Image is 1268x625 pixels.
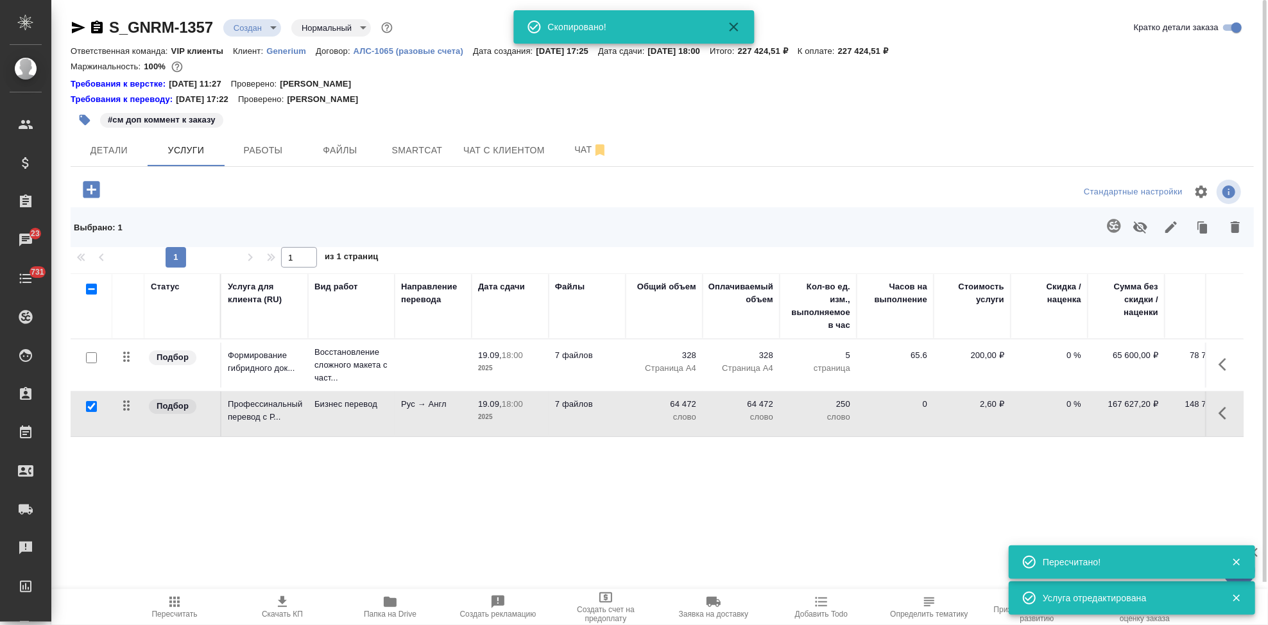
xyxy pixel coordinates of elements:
[1171,398,1235,411] p: 148 704,51 ₽
[386,142,448,158] span: Smartcat
[89,20,105,35] button: Скопировать ссылку
[233,46,266,56] p: Клиент:
[232,142,294,158] span: Работы
[632,411,696,424] p: слово
[536,46,599,56] p: [DATE] 17:25
[171,46,233,56] p: VIP клиенты
[786,280,850,332] div: Кол-во ед. изм., выполняемое в час
[108,114,216,126] p: #см доп коммент к заказу
[1081,182,1186,202] div: split button
[109,19,213,36] a: S_GNRM-1357
[838,46,898,56] p: 227 424,51 ₽
[719,19,750,35] button: Закрыть
[151,280,180,293] div: Статус
[710,46,737,56] p: Итого:
[857,343,934,388] td: 65.6
[709,411,773,424] p: слово
[478,280,525,293] div: Дата сдачи
[74,176,109,203] button: Добавить услугу
[863,280,927,306] div: Часов на выполнение
[401,280,465,306] div: Направление перевода
[238,93,287,106] p: Проверено:
[637,280,696,293] div: Общий объем
[502,399,523,409] p: 18:00
[228,398,302,424] p: Профессинальный перевод с Р...
[502,350,523,360] p: 18:00
[1017,349,1081,362] p: 0 %
[74,223,123,232] span: Выбрано : 1
[223,19,281,37] div: Создан
[71,62,144,71] p: Маржинальность:
[231,78,280,90] p: Проверено:
[1211,349,1242,380] button: Показать кнопки
[940,280,1004,306] div: Стоимость услуги
[1125,210,1156,244] button: Не учитывать
[401,398,465,411] p: Рус → Англ
[266,46,316,56] p: Generium
[857,391,934,436] td: 0
[555,349,619,362] p: 7 файлов
[314,280,358,293] div: Вид работ
[738,46,798,56] p: 227 424,51 ₽
[23,266,52,278] span: 731
[176,93,238,106] p: [DATE] 17:22
[592,142,608,158] svg: Отписаться
[1134,21,1219,34] span: Кратко детали заказа
[309,142,371,158] span: Файлы
[354,45,473,56] a: АЛС-1065 (разовые счета)
[71,20,86,35] button: Скопировать ссылку для ЯМессенджера
[144,62,169,71] p: 100%
[555,280,585,293] div: Файлы
[478,362,542,375] p: 2025
[478,399,502,409] p: 19.09,
[1017,280,1081,306] div: Скидка / наценка
[230,22,266,33] button: Создан
[709,349,773,362] p: 328
[1211,398,1242,429] button: Показать кнопки
[78,142,140,158] span: Детали
[266,45,316,56] a: Generium
[71,93,176,106] a: Требования к переводу:
[155,142,217,158] span: Услуги
[1187,210,1220,244] button: Клонировать
[157,351,189,364] p: Подбор
[598,46,647,56] p: Дата сдачи:
[1223,592,1249,604] button: Закрыть
[940,349,1004,362] p: 200,00 ₽
[1171,349,1235,362] p: 78 720,00 ₽
[648,46,710,56] p: [DATE] 18:00
[786,398,850,411] p: 250
[1094,280,1158,319] div: Сумма без скидки / наценки
[325,249,379,268] span: из 1 страниц
[786,411,850,424] p: слово
[3,224,48,256] a: 23
[1094,349,1158,362] p: 65 600,00 ₽
[798,46,838,56] p: К оплате:
[1017,398,1081,411] p: 0 %
[708,280,773,306] div: Оплачиваемый объем
[228,349,302,375] p: Формирование гибридного док...
[463,142,545,158] span: Чат с клиентом
[354,46,473,56] p: АЛС-1065 (разовые счета)
[632,349,696,362] p: 328
[71,106,99,134] button: Добавить тэг
[291,19,371,37] div: Создан
[1217,180,1244,204] span: Посмотреть информацию
[314,346,388,384] p: Восстановление сложного макета с част...
[280,78,361,90] p: [PERSON_NAME]
[478,411,542,424] p: 2025
[555,398,619,411] p: 7 файлов
[1099,210,1125,244] span: Необходимо выбрать услуги, непривязанные к проекту Smartcat
[709,398,773,411] p: 64 472
[71,46,171,56] p: Ответственная команда:
[786,362,850,375] p: страница
[632,398,696,411] p: 64 472
[169,78,231,90] p: [DATE] 11:27
[1094,398,1158,411] p: 167 627,20 ₽
[560,142,622,158] span: Чат
[709,362,773,375] p: Страница А4
[316,46,354,56] p: Договор:
[1156,210,1187,244] button: Редактировать
[940,398,1004,411] p: 2,60 ₽
[1043,592,1212,604] div: Услуга отредактирована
